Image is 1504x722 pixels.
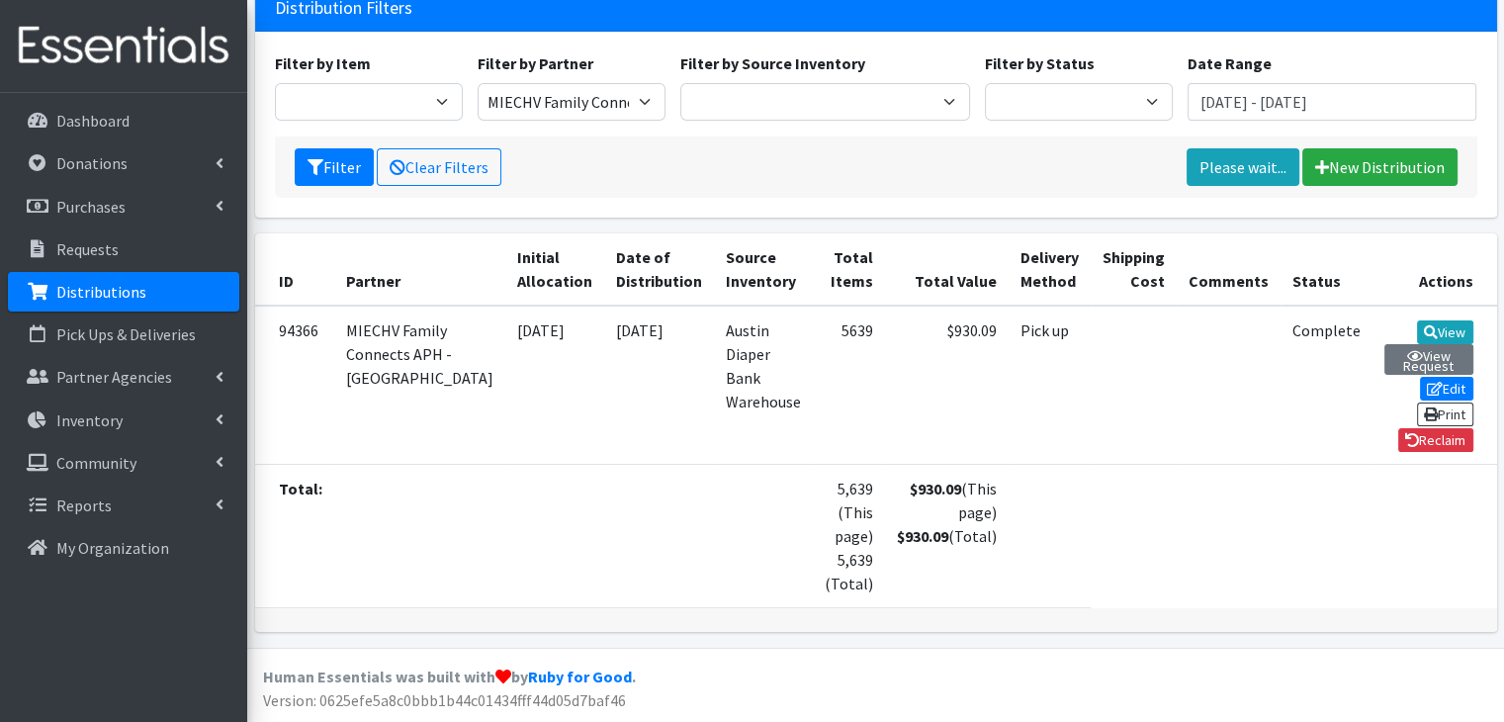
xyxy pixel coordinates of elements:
[56,282,146,302] p: Distributions
[8,13,239,79] img: HumanEssentials
[8,101,239,140] a: Dashboard
[897,526,948,546] strong: $930.09
[1398,428,1473,452] a: Reclaim
[1009,306,1091,465] td: Pick up
[275,51,371,75] label: Filter by Item
[1188,51,1272,75] label: Date Range
[1009,233,1091,306] th: Delivery Method
[1281,306,1372,465] td: Complete
[604,233,714,306] th: Date of Distribution
[56,453,136,473] p: Community
[56,538,169,558] p: My Organization
[885,233,1009,306] th: Total Value
[377,148,501,186] a: Clear Filters
[56,496,112,515] p: Reports
[8,143,239,183] a: Donations
[8,187,239,226] a: Purchases
[8,272,239,312] a: Distributions
[478,51,593,75] label: Filter by Partner
[505,306,604,465] td: [DATE]
[56,324,196,344] p: Pick Ups & Deliveries
[334,233,505,306] th: Partner
[910,479,961,498] strong: $930.09
[1372,233,1497,306] th: Actions
[604,306,714,465] td: [DATE]
[56,153,128,173] p: Donations
[813,306,885,465] td: 5639
[255,306,334,465] td: 94366
[813,233,885,306] th: Total Items
[714,233,813,306] th: Source Inventory
[1384,344,1473,375] a: View Request
[1420,377,1473,401] a: Edit
[56,367,172,387] p: Partner Agencies
[528,667,632,686] a: Ruby for Good
[263,690,626,710] span: Version: 0625efe5a8c0bbb1b44c01434fff44d05d7baf46
[505,233,604,306] th: Initial Allocation
[1187,148,1299,186] a: Please wait...
[255,233,334,306] th: ID
[1281,233,1372,306] th: Status
[8,357,239,397] a: Partner Agencies
[714,306,813,465] td: Austin Diaper Bank Warehouse
[263,667,636,686] strong: Human Essentials was built with by .
[334,306,505,465] td: MIECHV Family Connects APH - [GEOGRAPHIC_DATA]
[8,528,239,568] a: My Organization
[56,197,126,217] p: Purchases
[1091,233,1177,306] th: Shipping Cost
[885,465,1009,608] td: (This page) (Total)
[1417,320,1473,344] a: View
[813,465,885,608] td: 5,639 (This page) 5,639 (Total)
[8,401,239,440] a: Inventory
[56,239,119,259] p: Requests
[985,51,1095,75] label: Filter by Status
[8,443,239,483] a: Community
[1177,233,1281,306] th: Comments
[8,486,239,525] a: Reports
[279,479,322,498] strong: Total:
[295,148,374,186] button: Filter
[8,315,239,354] a: Pick Ups & Deliveries
[1188,83,1477,121] input: January 1, 2011 - December 31, 2011
[8,229,239,269] a: Requests
[56,410,123,430] p: Inventory
[680,51,865,75] label: Filter by Source Inventory
[885,306,1009,465] td: $930.09
[1417,403,1473,426] a: Print
[1302,148,1458,186] a: New Distribution
[56,111,130,131] p: Dashboard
